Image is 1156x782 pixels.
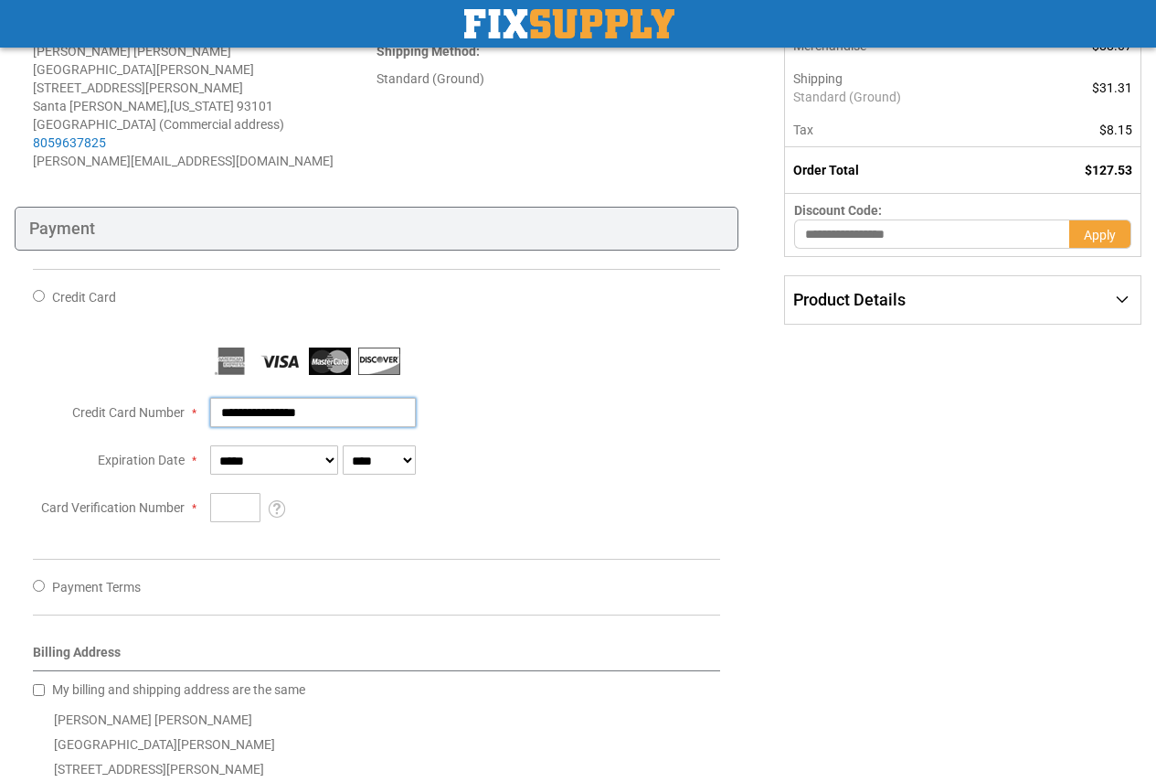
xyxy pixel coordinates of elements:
[33,42,376,170] address: [PERSON_NAME] [PERSON_NAME] [GEOGRAPHIC_DATA][PERSON_NAME] [STREET_ADDRESS][PERSON_NAME] Santa [P...
[1092,80,1132,95] span: $31.31
[33,154,334,168] span: [PERSON_NAME][EMAIL_ADDRESS][DOMAIN_NAME]
[41,500,185,515] span: Card Verification Number
[785,113,1020,147] th: Tax
[33,643,720,671] div: Billing Address
[98,453,185,467] span: Expiration Date
[793,88,1010,106] span: Standard (Ground)
[15,207,738,251] div: Payment
[52,682,305,697] span: My billing and shipping address are the same
[376,44,480,59] strong: :
[72,405,185,420] span: Credit Card Number
[358,348,400,375] img: Discover
[464,9,674,38] a: store logo
[1099,123,1132,137] span: $8.15
[309,348,351,375] img: MasterCard
[1085,163,1132,177] span: $127.53
[170,99,234,113] span: [US_STATE]
[794,203,882,218] span: Discount Code:
[260,348,302,375] img: Visa
[793,163,859,177] strong: Order Total
[33,135,106,150] a: 8059637825
[52,580,141,595] span: Payment Terms
[1069,220,1131,249] button: Apply
[52,290,116,305] span: Credit Card
[376,44,476,59] span: Shipping Method
[793,290,906,309] span: Product Details
[376,70,720,88] div: Standard (Ground)
[793,71,843,86] span: Shipping
[1084,228,1116,242] span: Apply
[464,9,674,38] img: Fix Industrial Supply
[210,348,252,375] img: American Express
